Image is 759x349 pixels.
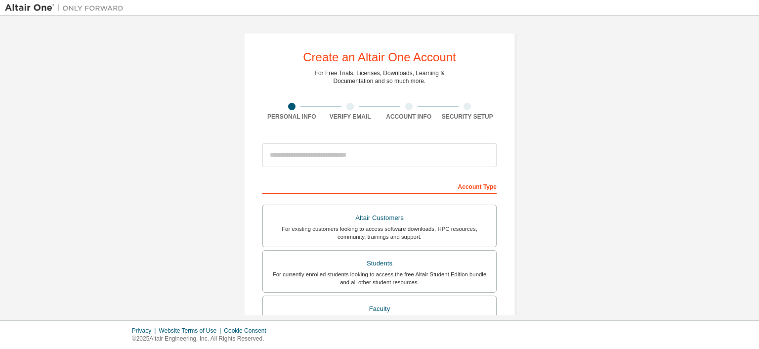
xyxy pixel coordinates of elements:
[224,327,272,335] div: Cookie Consent
[303,51,456,63] div: Create an Altair One Account
[269,302,490,316] div: Faculty
[269,257,490,270] div: Students
[262,113,321,121] div: Personal Info
[262,178,497,194] div: Account Type
[5,3,128,13] img: Altair One
[438,113,497,121] div: Security Setup
[132,335,272,343] p: © 2025 Altair Engineering, Inc. All Rights Reserved.
[315,69,445,85] div: For Free Trials, Licenses, Downloads, Learning & Documentation and so much more.
[269,270,490,286] div: For currently enrolled students looking to access the free Altair Student Edition bundle and all ...
[269,211,490,225] div: Altair Customers
[321,113,380,121] div: Verify Email
[379,113,438,121] div: Account Info
[159,327,224,335] div: Website Terms of Use
[269,225,490,241] div: For existing customers looking to access software downloads, HPC resources, community, trainings ...
[132,327,159,335] div: Privacy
